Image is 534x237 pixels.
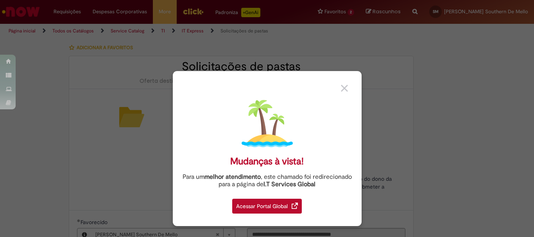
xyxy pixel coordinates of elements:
[179,173,356,188] div: Para um , este chamado foi redirecionado para a página de
[242,98,293,149] img: island.png
[341,85,348,92] img: close_button_grey.png
[292,203,298,209] img: redirect_link.png
[232,194,302,214] a: Acessar Portal Global
[204,173,261,181] strong: melhor atendimento
[263,176,315,188] a: I.T Services Global
[230,156,304,167] div: Mudanças à vista!
[232,199,302,214] div: Acessar Portal Global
